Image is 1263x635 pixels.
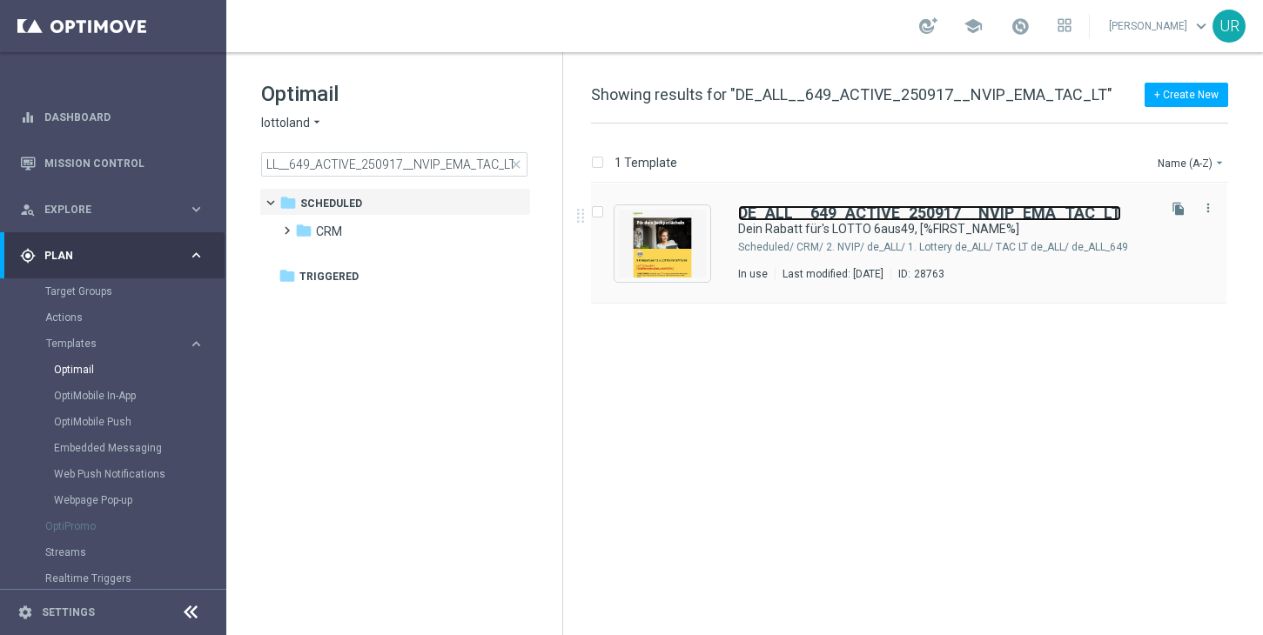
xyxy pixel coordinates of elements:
[20,202,36,217] i: person_search
[1201,201,1215,215] i: more_vert
[738,221,1113,237] a: Dein Rabatt für's LOTTO 6aus49, [%FIRST_NAME%]
[299,269,359,284] span: Triggered
[188,201,205,217] i: keyboard_arrow_right
[20,248,188,264] div: Plan
[1213,10,1246,43] div: UR
[509,157,523,171] span: close
[738,205,1121,221] a: DE_ALL__649_ACTIVE_250917__NVIP_EMA_TAC_LT
[45,304,225,331] div: Actions
[738,204,1121,222] b: DE_ALL__649_ACTIVE_250917__NVIP_EMA_TAC_LT
[279,194,297,211] i: folder
[54,467,181,481] a: Web Push Notifications
[54,441,181,455] a: Embedded Messaging
[1145,83,1228,107] button: + Create New
[54,487,225,513] div: Webpage Pop-up
[738,221,1153,237] div: Dein Rabatt für's LOTTO 6aus49, [%FIRST_NAME%]
[45,278,225,304] div: Target Groups
[188,336,205,352] i: keyboard_arrow_right
[46,338,171,349] span: Templates
[310,115,324,131] i: arrow_drop_down
[45,513,225,539] div: OptiPromo
[1167,197,1190,220] button: file_copy
[54,461,225,487] div: Web Push Notifications
[42,607,95,618] a: Settings
[1199,197,1217,218] button: more_vert
[54,415,181,429] a: OptiMobile Push
[54,493,181,507] a: Webpage Pop-up
[44,204,188,215] span: Explore
[316,224,342,239] span: CRM
[776,267,890,281] div: Last modified: [DATE]
[591,85,1112,104] span: Showing results for "DE_ALL__649_ACTIVE_250917__NVIP_EMA_TAC_LT"
[890,267,944,281] div: ID:
[45,545,181,559] a: Streams
[44,251,188,261] span: Plan
[45,571,181,585] a: Realtime Triggers
[44,140,205,186] a: Mission Control
[20,110,36,125] i: equalizer
[738,267,768,281] div: In use
[261,115,324,131] button: lottoland arrow_drop_down
[44,94,205,140] a: Dashboard
[20,202,188,217] div: Explore
[20,94,205,140] div: Dashboard
[1172,202,1186,216] i: file_copy
[964,17,983,36] span: school
[19,157,205,170] button: Mission Control
[738,240,794,254] div: Scheduled/
[20,140,205,186] div: Mission Control
[19,203,205,217] button: person_search Explore keyboard_arrow_right
[1107,13,1213,39] a: [PERSON_NAME]keyboard_arrow_down
[54,389,181,403] a: OptiMobile In-App
[54,363,181,377] a: Optimail
[17,605,33,620] i: settings
[45,565,225,592] div: Realtime Triggers
[45,284,181,298] a: Target Groups
[45,311,181,324] a: Actions
[19,249,205,263] button: gps_fixed Plan keyboard_arrow_right
[261,80,527,108] h1: Optimail
[574,184,1260,304] div: Press SPACE to select this row.
[54,383,225,409] div: OptiMobile In-App
[19,110,205,124] button: equalizer Dashboard
[1213,156,1226,170] i: arrow_drop_down
[796,240,1153,254] div: Scheduled/CRM/2. NVIP/de_ALL/1. Lottery de_ALL/TAC LT de_ALL/de_ALL_649
[615,155,677,170] p: 1 Template
[46,338,188,349] div: Templates
[300,196,362,211] span: Scheduled
[295,222,312,239] i: folder
[188,247,205,264] i: keyboard_arrow_right
[45,331,225,513] div: Templates
[1156,152,1228,173] button: Name (A-Z)arrow_drop_down
[279,267,296,284] i: folder
[261,152,527,177] input: Search Template
[914,267,944,281] div: 28763
[54,409,225,435] div: OptiMobile Push
[54,357,225,383] div: Optimail
[619,210,706,277] img: 28763.jpeg
[1192,17,1211,36] span: keyboard_arrow_down
[54,435,225,461] div: Embedded Messaging
[20,248,36,264] i: gps_fixed
[261,115,310,131] span: lottoland
[45,539,225,565] div: Streams
[45,337,205,351] button: Templates keyboard_arrow_right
